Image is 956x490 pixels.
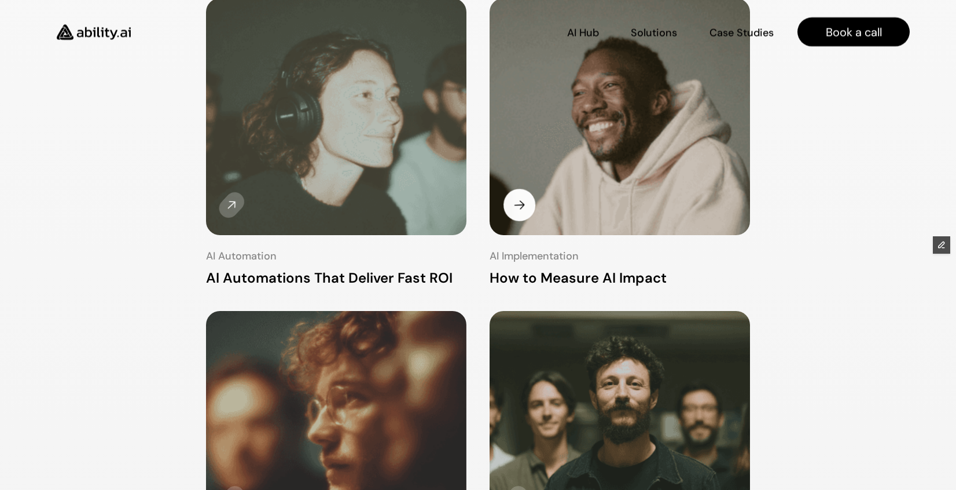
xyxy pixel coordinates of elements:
h3: AI Automations That Deliver Fast ROI [206,268,466,288]
p: Case Studies [709,25,774,40]
a: Case Studies [709,22,774,42]
p: Solutions [631,25,677,40]
h4: AI Implementation [490,249,750,264]
h4: AI Automation [206,249,466,264]
a: AI Hub [567,22,599,42]
p: AI Hub [567,25,599,40]
h3: How to Measure AI Impact [490,268,750,288]
p: Book a call [826,24,882,40]
nav: Main navigation [147,17,910,46]
a: Book a call [797,17,910,46]
a: Solutions [631,22,677,42]
button: Edit Framer Content [933,236,950,254]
